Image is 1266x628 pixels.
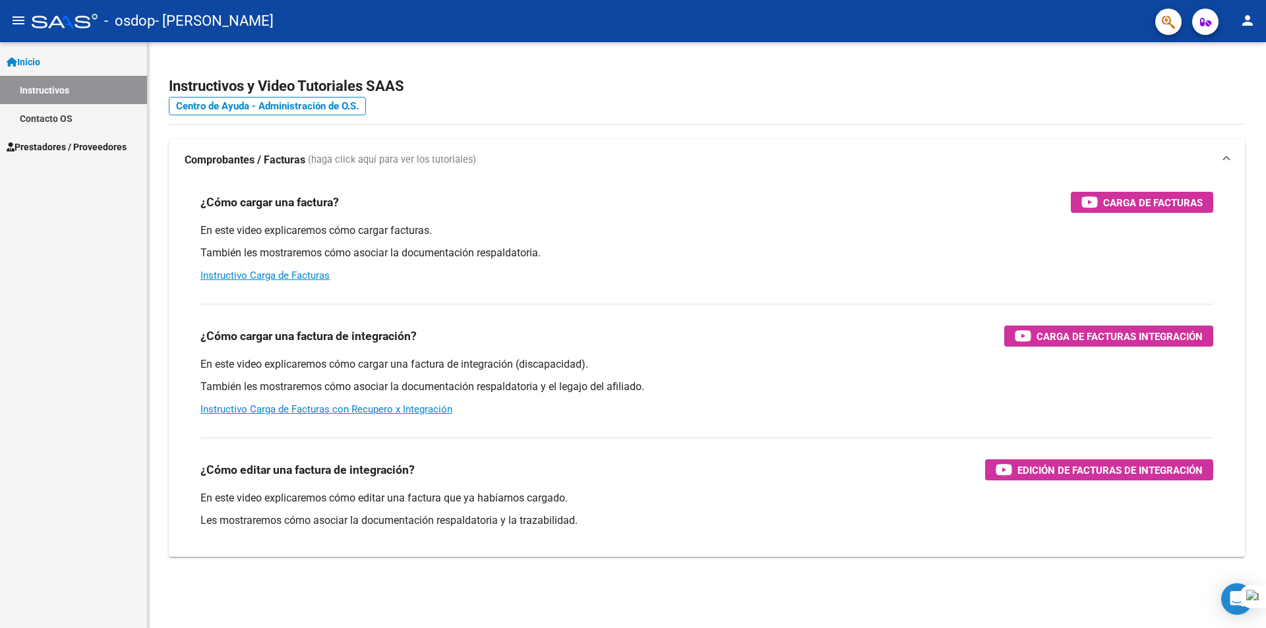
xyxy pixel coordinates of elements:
p: También les mostraremos cómo asociar la documentación respaldatoria y el legajo del afiliado. [200,380,1213,394]
button: Edición de Facturas de integración [985,459,1213,480]
span: - [PERSON_NAME] [155,7,274,36]
mat-icon: menu [11,13,26,28]
h3: ¿Cómo cargar una factura? [200,193,339,212]
span: - osdop [104,7,155,36]
span: Prestadores / Proveedores [7,140,127,154]
p: También les mostraremos cómo asociar la documentación respaldatoria. [200,246,1213,260]
p: En este video explicaremos cómo cargar facturas. [200,223,1213,238]
span: Carga de Facturas [1103,194,1203,211]
h2: Instructivos y Video Tutoriales SAAS [169,74,1245,99]
h3: ¿Cómo editar una factura de integración? [200,461,415,479]
span: Edición de Facturas de integración [1017,462,1203,478]
button: Carga de Facturas [1071,192,1213,213]
p: En este video explicaremos cómo editar una factura que ya habíamos cargado. [200,491,1213,505]
span: Inicio [7,55,40,69]
a: Instructivo Carga de Facturas [200,270,330,281]
span: Carga de Facturas Integración [1037,328,1203,345]
div: Comprobantes / Facturas (haga click aquí para ver los tutoriales) [169,181,1245,557]
mat-expansion-panel-header: Comprobantes / Facturas (haga click aquí para ver los tutoriales) [169,139,1245,181]
p: Les mostraremos cómo asociar la documentación respaldatoria y la trazabilidad. [200,513,1213,528]
button: Carga de Facturas Integración [1004,326,1213,347]
div: Open Intercom Messenger [1221,583,1253,615]
mat-icon: person [1240,13,1255,28]
strong: Comprobantes / Facturas [185,153,305,167]
a: Instructivo Carga de Facturas con Recupero x Integración [200,403,452,415]
p: En este video explicaremos cómo cargar una factura de integración (discapacidad). [200,357,1213,372]
a: Centro de Ayuda - Administración de O.S. [169,97,366,115]
h3: ¿Cómo cargar una factura de integración? [200,327,417,345]
span: (haga click aquí para ver los tutoriales) [308,153,476,167]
